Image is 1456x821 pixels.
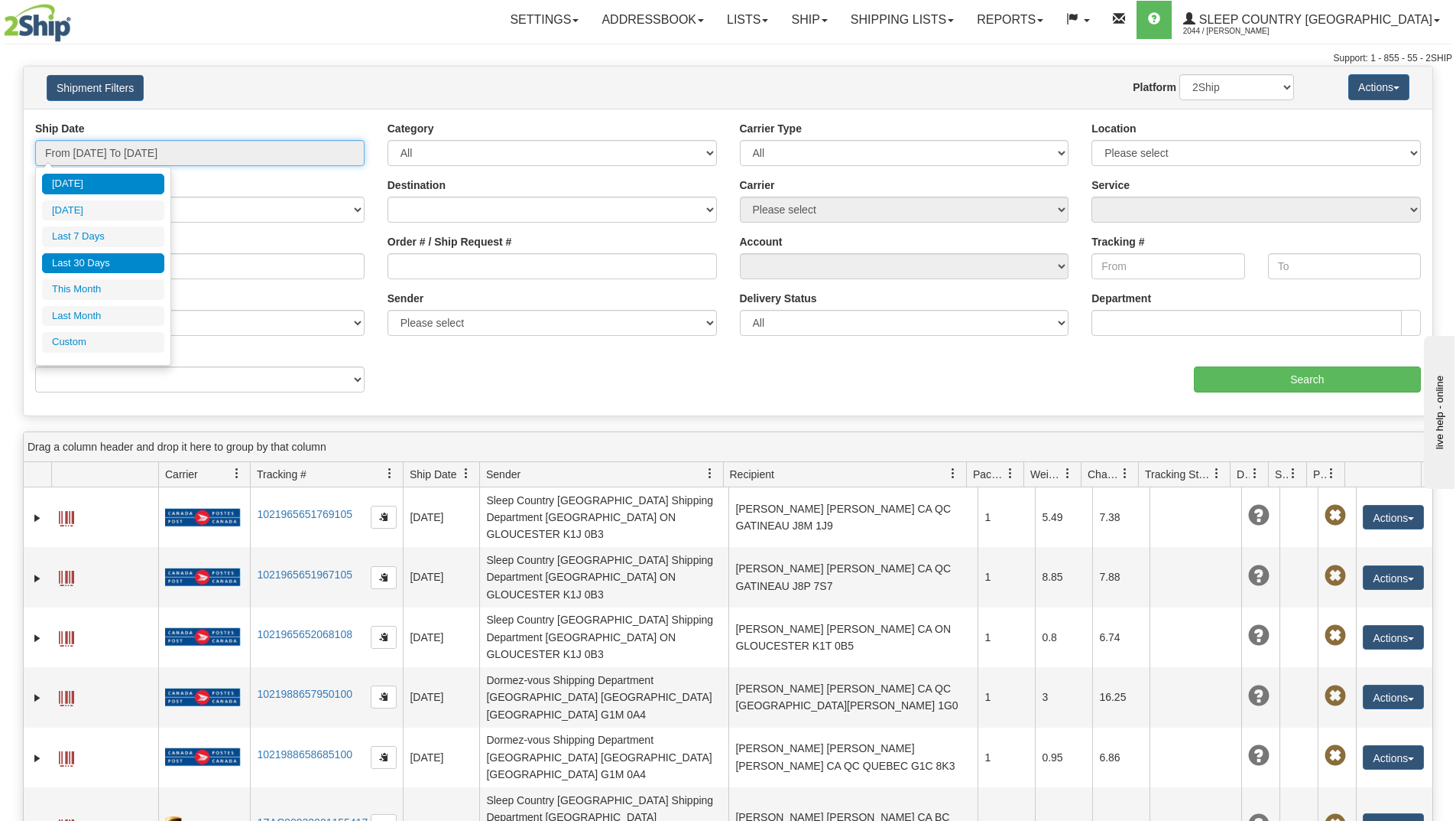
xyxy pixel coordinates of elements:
[740,121,802,136] label: Carrier Type
[257,467,306,482] span: Tracking #
[1363,745,1424,770] button: Actions
[1035,667,1092,727] td: 3
[388,121,434,136] label: Category
[371,746,397,769] button: Copy to clipboard
[1091,253,1244,279] input: From
[371,626,397,649] button: Copy to clipboard
[1313,467,1326,482] span: Pickup Status
[47,75,144,101] button: Shipment Filters
[59,564,74,588] a: Label
[740,234,783,249] label: Account
[165,467,198,482] span: Carrier
[165,748,240,767] img: 20 - Canada Post
[257,508,352,520] a: 1021965651769105
[371,506,397,529] button: Copy to clipboard
[1035,487,1092,547] td: 5.49
[479,728,728,787] td: Dormez-vous Shipping Department [GEOGRAPHIC_DATA] [GEOGRAPHIC_DATA] [GEOGRAPHIC_DATA] G1M 0A4
[728,487,978,547] td: [PERSON_NAME] [PERSON_NAME] CA QC GATINEAU J8M 1J9
[978,608,1035,667] td: 1
[978,667,1035,727] td: 1
[1242,461,1268,487] a: Delivery Status filter column settings
[42,253,164,274] li: Last 30 Days
[388,234,512,249] label: Order # / Ship Request #
[973,467,1005,482] span: Packages
[403,608,479,667] td: [DATE]
[479,608,728,667] td: Sleep Country [GEOGRAPHIC_DATA] Shipping Department [GEOGRAPHIC_DATA] ON GLOUCESTER K1J 0B3
[403,487,479,547] td: [DATE]
[1280,461,1306,487] a: Shipment Issues filter column settings
[59,624,74,649] a: Label
[1363,505,1424,529] button: Actions
[1112,461,1138,487] a: Charge filter column settings
[224,461,250,487] a: Carrier filter column settings
[1237,467,1250,482] span: Delivery Status
[410,467,456,482] span: Ship Date
[30,690,45,705] a: Expand
[730,467,774,482] span: Recipient
[1325,505,1346,526] span: Pickup Not Assigned
[11,13,141,24] div: live help - online
[403,667,479,727] td: [DATE]
[30,510,45,526] a: Expand
[697,461,723,487] a: Sender filter column settings
[965,1,1055,39] a: Reports
[257,688,352,700] a: 1021988657950100
[257,628,352,640] a: 1021965652068108
[590,1,715,39] a: Addressbook
[35,121,85,136] label: Ship Date
[997,461,1023,487] a: Packages filter column settings
[1133,80,1176,95] label: Platform
[1035,547,1092,607] td: 8.85
[780,1,838,39] a: Ship
[403,728,479,787] td: [DATE]
[59,744,74,769] a: Label
[1092,728,1150,787] td: 6.86
[1035,728,1092,787] td: 0.95
[715,1,780,39] a: Lists
[1091,178,1130,193] label: Service
[1363,685,1424,709] button: Actions
[1268,253,1421,279] input: To
[1035,608,1092,667] td: 0.8
[165,568,240,587] img: 20 - Canada Post
[1195,13,1432,26] span: Sleep Country [GEOGRAPHIC_DATA]
[978,487,1035,547] td: 1
[59,684,74,709] a: Label
[371,686,397,709] button: Copy to clipboard
[42,279,164,300] li: This Month
[1325,745,1346,767] span: Pickup Not Assigned
[1091,234,1144,249] label: Tracking #
[24,432,1432,462] div: grid grouping header
[1172,1,1451,39] a: Sleep Country [GEOGRAPHIC_DATA] 2044 / [PERSON_NAME]
[1145,467,1211,482] span: Tracking Status
[1030,467,1062,482] span: Weight
[1363,625,1424,650] button: Actions
[486,467,520,482] span: Sender
[1091,121,1136,136] label: Location
[728,547,978,607] td: [PERSON_NAME] [PERSON_NAME] CA QC GATINEAU J8P 7S7
[1248,565,1270,587] span: Unknown
[165,627,240,647] img: 20 - Canada Post
[1091,291,1151,306] label: Department
[978,547,1035,607] td: 1
[1204,461,1230,487] a: Tracking Status filter column settings
[377,461,403,487] a: Tracking # filter column settings
[1248,505,1270,526] span: Unknown
[257,569,352,581] a: 1021965651967105
[1421,332,1454,488] iframe: chat widget
[1348,74,1409,100] button: Actions
[1092,667,1150,727] td: 16.25
[1325,625,1346,647] span: Pickup Not Assigned
[371,566,397,589] button: Copy to clipboard
[1318,461,1344,487] a: Pickup Status filter column settings
[165,688,240,707] img: 20 - Canada Post
[453,461,479,487] a: Ship Date filter column settings
[30,751,45,766] a: Expand
[1363,565,1424,590] button: Actions
[4,52,1452,65] div: Support: 1 - 855 - 55 - 2SHIP
[1092,487,1150,547] td: 7.38
[42,306,164,327] li: Last Month
[1092,547,1150,607] td: 7.88
[388,178,446,193] label: Destination
[728,608,978,667] td: [PERSON_NAME] [PERSON_NAME] CA ON GLOUCESTER K1T 0B5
